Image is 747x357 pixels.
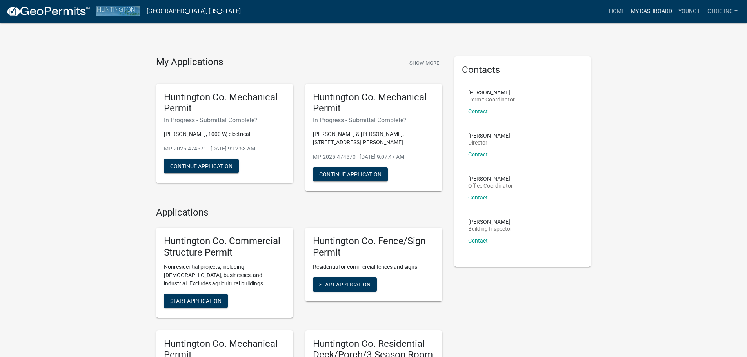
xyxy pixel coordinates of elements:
h6: In Progress - Submittal Complete? [164,116,285,124]
p: [PERSON_NAME], 1000 W, electrical [164,130,285,138]
a: Contact [468,108,488,114]
a: Young electric inc [675,4,741,19]
h4: Applications [156,207,442,218]
p: Building Inspector [468,226,512,232]
p: [PERSON_NAME] [468,219,512,225]
p: [PERSON_NAME] [468,90,515,95]
a: Contact [468,237,488,244]
button: Start Application [164,294,228,308]
button: Continue Application [164,159,239,173]
a: Contact [468,151,488,158]
p: Director [468,140,510,145]
h4: My Applications [156,56,223,68]
span: Start Application [170,297,222,304]
p: MP-2025-474571 - [DATE] 9:12:53 AM [164,145,285,153]
a: [GEOGRAPHIC_DATA], [US_STATE] [147,5,241,18]
a: Home [606,4,628,19]
button: Show More [406,56,442,69]
p: Residential or commercial fences and signs [313,263,434,271]
p: Office Coordinator [468,183,513,188]
span: Start Application [319,281,371,287]
p: Permit Coordinator [468,97,515,102]
h5: Huntington Co. Mechanical Permit [164,92,285,114]
a: My Dashboard [628,4,675,19]
p: [PERSON_NAME] [468,176,513,181]
button: Start Application [313,277,377,292]
h5: Huntington Co. Mechanical Permit [313,92,434,114]
h5: Huntington Co. Commercial Structure Permit [164,236,285,258]
p: [PERSON_NAME] [468,133,510,138]
button: Continue Application [313,167,388,181]
p: Nonresidential projects, including [DEMOGRAPHIC_DATA], businesses, and industrial. Excludes agric... [164,263,285,288]
h5: Huntington Co. Fence/Sign Permit [313,236,434,258]
p: MP-2025-474570 - [DATE] 9:07:47 AM [313,153,434,161]
a: Contact [468,194,488,201]
img: Huntington County, Indiana [96,6,140,16]
p: [PERSON_NAME] & [PERSON_NAME], [STREET_ADDRESS][PERSON_NAME] [313,130,434,147]
h5: Contacts [462,64,583,76]
h6: In Progress - Submittal Complete? [313,116,434,124]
